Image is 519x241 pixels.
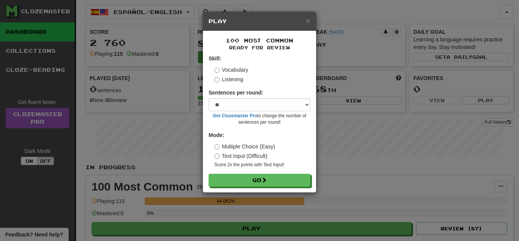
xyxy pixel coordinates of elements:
label: Text Input (Difficult) [214,152,267,160]
small: Ready for Review [209,44,310,51]
span: × [306,16,310,25]
strong: Mode: [209,132,224,138]
input: Text Input (Difficult) [214,154,220,159]
small: to change the number of sentences per round! [209,113,310,126]
input: Vocabulary [214,68,220,73]
button: Go [209,174,310,187]
span: 100 Most Common [226,37,293,44]
label: Listening [214,76,243,83]
small: Score 2x the points with Text Input ! [214,162,310,168]
label: Vocabulary [214,66,248,74]
input: Multiple Choice (Easy) [214,144,220,150]
h5: Play [209,17,310,25]
a: Get Clozemaster Pro [213,113,257,118]
input: Listening [214,77,220,82]
label: Sentences per round: [209,89,263,96]
label: Multiple Choice (Easy) [214,143,275,150]
button: Close [306,17,310,25]
strong: Skill: [209,55,221,61]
